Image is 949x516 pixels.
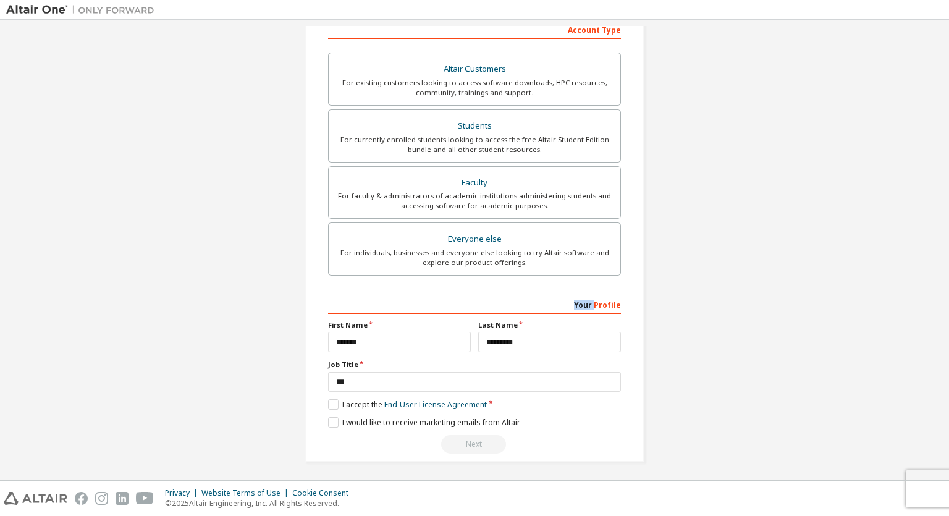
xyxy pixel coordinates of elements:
[384,399,487,410] a: End-User License Agreement
[165,498,356,509] p: © 2025 Altair Engineering, Inc. All Rights Reserved.
[292,488,356,498] div: Cookie Consent
[336,231,613,248] div: Everyone else
[328,294,621,314] div: Your Profile
[336,191,613,211] div: For faculty & administrators of academic institutions administering students and accessing softwa...
[165,488,201,498] div: Privacy
[336,61,613,78] div: Altair Customers
[328,417,520,428] label: I would like to receive marketing emails from Altair
[6,4,161,16] img: Altair One
[336,117,613,135] div: Students
[328,19,621,39] div: Account Type
[328,320,471,330] label: First Name
[478,320,621,330] label: Last Name
[336,248,613,268] div: For individuals, businesses and everyone else looking to try Altair software and explore our prod...
[75,492,88,505] img: facebook.svg
[328,435,621,454] div: Provide a valid email to continue
[201,488,292,498] div: Website Terms of Use
[95,492,108,505] img: instagram.svg
[328,399,487,410] label: I accept the
[336,135,613,154] div: For currently enrolled students looking to access the free Altair Student Edition bundle and all ...
[4,492,67,505] img: altair_logo.svg
[336,78,613,98] div: For existing customers looking to access software downloads, HPC resources, community, trainings ...
[328,360,621,370] label: Job Title
[136,492,154,505] img: youtube.svg
[336,174,613,192] div: Faculty
[116,492,129,505] img: linkedin.svg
